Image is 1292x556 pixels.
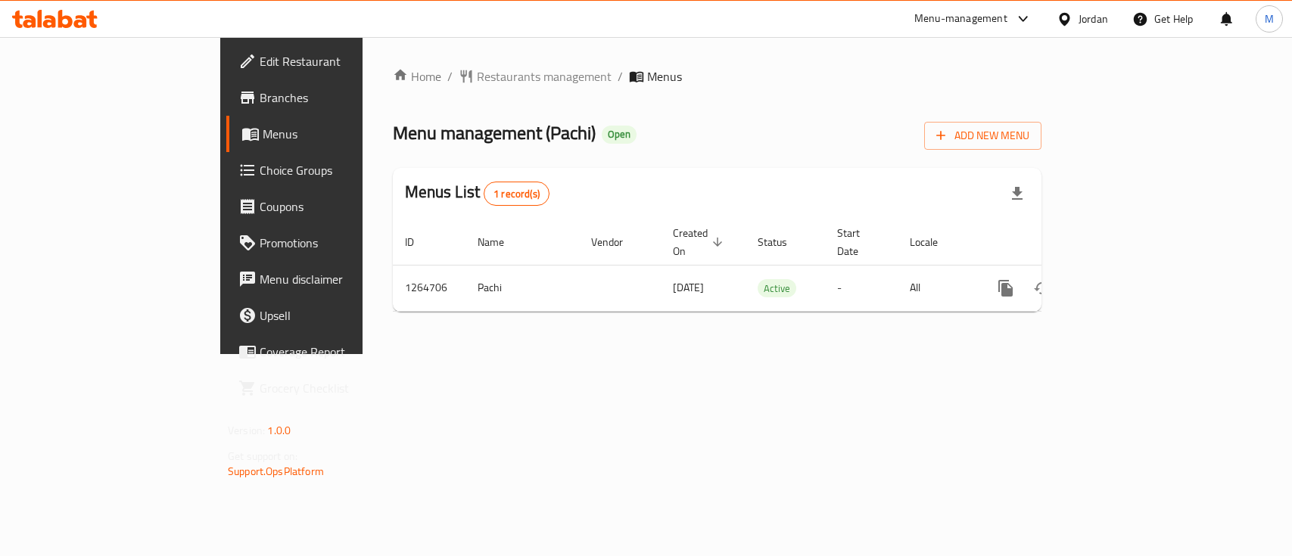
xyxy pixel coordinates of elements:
[260,89,424,107] span: Branches
[758,280,796,297] span: Active
[465,265,579,311] td: Pachi
[226,370,436,406] a: Grocery Checklist
[602,128,637,141] span: Open
[226,334,436,370] a: Coverage Report
[260,197,424,216] span: Coupons
[1265,11,1274,27] span: M
[988,270,1024,306] button: more
[478,233,524,251] span: Name
[477,67,612,85] span: Restaurants management
[602,126,637,144] div: Open
[226,43,436,79] a: Edit Restaurant
[228,446,297,466] span: Get support on:
[226,297,436,334] a: Upsell
[914,10,1007,28] div: Menu-management
[393,67,1041,85] nav: breadcrumb
[459,67,612,85] a: Restaurants management
[393,219,1145,312] table: enhanced table
[936,126,1029,145] span: Add New Menu
[260,306,424,325] span: Upsell
[228,461,324,481] a: Support.OpsPlatform
[618,67,623,85] li: /
[260,379,424,397] span: Grocery Checklist
[226,261,436,297] a: Menu disclaimer
[260,234,424,252] span: Promotions
[447,67,453,85] li: /
[976,219,1145,266] th: Actions
[758,233,807,251] span: Status
[837,224,879,260] span: Start Date
[228,421,265,440] span: Version:
[260,270,424,288] span: Menu disclaimer
[1079,11,1108,27] div: Jordan
[825,265,898,311] td: -
[405,181,549,206] h2: Menus List
[673,224,727,260] span: Created On
[267,421,291,440] span: 1.0.0
[910,233,957,251] span: Locale
[484,182,549,206] div: Total records count
[226,225,436,261] a: Promotions
[226,152,436,188] a: Choice Groups
[1024,270,1060,306] button: Change Status
[263,125,424,143] span: Menus
[405,233,434,251] span: ID
[924,122,1041,150] button: Add New Menu
[260,343,424,361] span: Coverage Report
[226,116,436,152] a: Menus
[484,187,549,201] span: 1 record(s)
[226,79,436,116] a: Branches
[647,67,682,85] span: Menus
[260,161,424,179] span: Choice Groups
[673,278,704,297] span: [DATE]
[260,52,424,70] span: Edit Restaurant
[226,188,436,225] a: Coupons
[591,233,643,251] span: Vendor
[999,175,1035,212] div: Export file
[393,116,596,150] span: Menu management ( Pachi )
[758,279,796,297] div: Active
[898,265,976,311] td: All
